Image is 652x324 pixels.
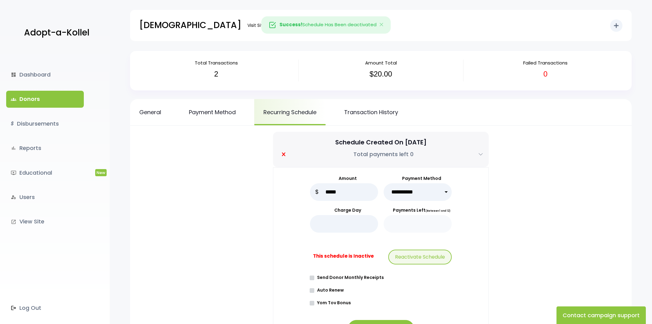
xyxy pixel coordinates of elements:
i: manage_accounts [11,194,16,200]
a: dashboardDashboard [6,66,84,83]
p: $ [310,183,324,201]
strong: Success! [279,21,302,28]
i: dashboard [11,72,16,77]
span: Total Transactions [195,60,238,66]
button: Contact campaign support [556,306,646,324]
span: Amount Total [365,60,397,66]
a: Recurring Schedule [254,99,326,125]
p: Adopt-a-Kollel [24,25,89,40]
a: ondemand_videoEducationalNew [6,164,84,181]
i: bar_chart [11,145,16,151]
span: New [95,169,107,176]
a: groupsDonors [6,91,84,107]
a: manage_accountsUsers [6,189,84,206]
p: Total payments left 0 [353,149,414,159]
button: add [610,19,622,32]
a: bar_chartReports [6,140,84,156]
button: Reactivate Schedule [388,250,452,264]
i: add [613,22,620,29]
p: Schedule Created On [DATE] [279,137,483,147]
a: Transaction History [335,99,407,125]
label: Amount [310,175,378,182]
h3: 2 [139,70,294,79]
div: Schedule Has Been deactivated [261,16,391,34]
button: Schedule Created On [DATE] Total payments left 0 [273,132,489,167]
a: General [130,99,170,125]
span: groups [11,97,16,102]
span: Failed Transactions [523,60,568,66]
i: launch [11,219,16,225]
label: Payment Method [384,175,452,182]
label: Auto Renew [314,287,452,293]
i: ondemand_video [11,170,16,176]
b: This schedule is Inactive [313,253,374,265]
label: Payments Left [384,207,452,214]
a: Payment Method [180,99,245,125]
span: (Between 1 and 12) [426,209,450,213]
label: Yom Tov Bonus [314,300,452,306]
a: Log Out [6,300,84,316]
h3: $20.00 [303,70,458,79]
h3: 0 [468,70,623,79]
label: Charge Day [310,207,378,214]
p: [DEMOGRAPHIC_DATA] [139,18,241,33]
label: Send Donor Monthly Receipts [314,274,452,281]
a: launchView Site [6,213,84,230]
i: $ [11,119,14,128]
a: Visit Site [244,19,268,31]
button: Close [373,17,391,33]
a: $Disbursements [6,115,84,132]
a: Adopt-a-Kollel [21,18,89,48]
